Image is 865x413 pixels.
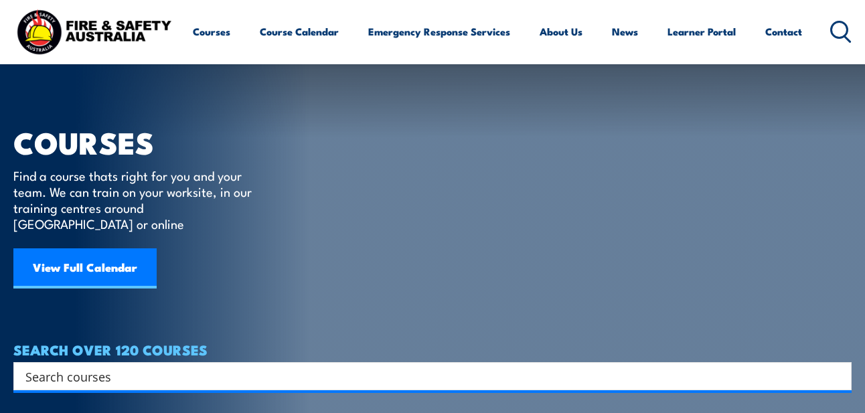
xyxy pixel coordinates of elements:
[260,15,339,48] a: Course Calendar
[193,15,230,48] a: Courses
[667,15,736,48] a: Learner Portal
[368,15,510,48] a: Emergency Response Services
[13,342,852,357] h4: SEARCH OVER 120 COURSES
[13,167,258,232] p: Find a course thats right for you and your team. We can train on your worksite, in our training c...
[765,15,802,48] a: Contact
[28,367,825,386] form: Search form
[13,129,271,155] h1: COURSES
[828,367,847,386] button: Search magnifier button
[612,15,638,48] a: News
[540,15,582,48] a: About Us
[13,248,157,288] a: View Full Calendar
[25,366,822,386] input: Search input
